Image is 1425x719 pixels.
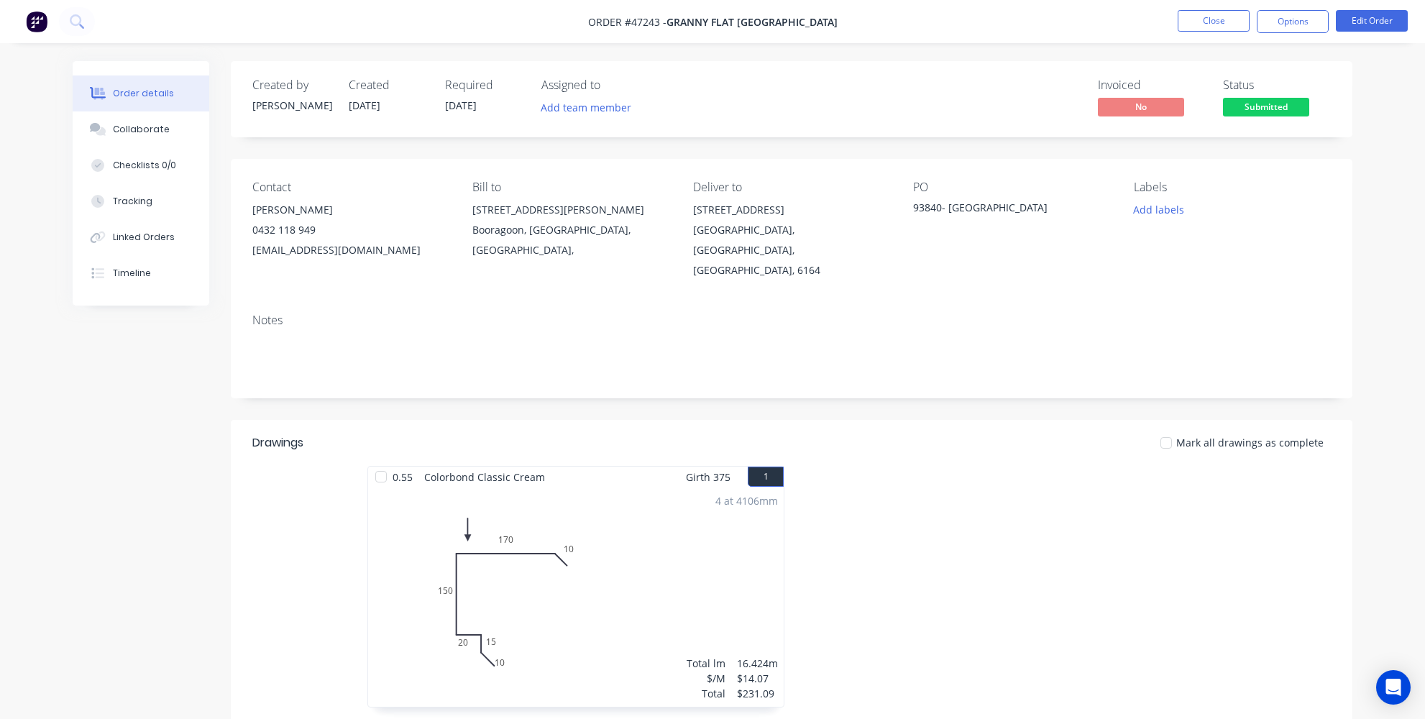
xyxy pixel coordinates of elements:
div: Tracking [113,195,152,208]
div: Timeline [113,267,151,280]
button: Close [1178,10,1250,32]
div: 93840- [GEOGRAPHIC_DATA] [913,200,1093,220]
div: Notes [252,313,1331,327]
button: Add team member [533,98,639,117]
div: Order details [113,87,174,100]
span: Order #47243 - [588,15,666,29]
div: [PERSON_NAME] [252,200,449,220]
div: Booragoon, [GEOGRAPHIC_DATA], [GEOGRAPHIC_DATA], [472,220,669,260]
span: 0.55 [387,467,418,487]
div: Created [349,78,428,92]
button: Linked Orders [73,219,209,255]
div: Total [687,686,725,701]
span: Mark all drawings as complete [1176,435,1324,450]
div: Deliver to [693,180,890,194]
button: Add labels [1125,200,1191,219]
span: [DATE] [445,99,477,112]
div: Required [445,78,524,92]
button: Add team member [541,98,639,117]
div: Bill to [472,180,669,194]
div: Labels [1134,180,1331,194]
button: Options [1257,10,1329,33]
div: Drawings [252,434,303,452]
button: Checklists 0/0 [73,147,209,183]
div: [PERSON_NAME] [252,98,331,113]
div: [PERSON_NAME]0432 118 949[EMAIL_ADDRESS][DOMAIN_NAME] [252,200,449,260]
div: 4 at 4106mm [715,493,778,508]
div: $14.07 [737,671,778,686]
div: Created by [252,78,331,92]
span: Girth 375 [686,467,730,487]
span: Colorbond Classic Cream [418,467,551,487]
span: [DATE] [349,99,380,112]
div: [STREET_ADDRESS][PERSON_NAME] [472,200,669,220]
div: [STREET_ADDRESS][GEOGRAPHIC_DATA], [GEOGRAPHIC_DATA], [GEOGRAPHIC_DATA], 6164 [693,200,890,280]
button: Submitted [1223,98,1309,119]
button: Timeline [73,255,209,291]
button: Collaborate [73,111,209,147]
div: PO [913,180,1110,194]
span: Granny Flat [GEOGRAPHIC_DATA] [666,15,838,29]
div: Assigned to [541,78,685,92]
div: Checklists 0/0 [113,159,176,172]
div: Status [1223,78,1331,92]
div: Linked Orders [113,231,175,244]
div: Total lm [687,656,725,671]
div: [EMAIL_ADDRESS][DOMAIN_NAME] [252,240,449,260]
div: $/M [687,671,725,686]
div: [STREET_ADDRESS][PERSON_NAME]Booragoon, [GEOGRAPHIC_DATA], [GEOGRAPHIC_DATA], [472,200,669,260]
div: Open Intercom Messenger [1376,670,1411,705]
img: Factory [26,11,47,32]
div: Contact [252,180,449,194]
div: Invoiced [1098,78,1206,92]
div: 0101520150170104 at 4106mmTotal lm$/MTotal16.424m$14.07$231.09 [368,487,784,707]
div: Collaborate [113,123,170,136]
div: [GEOGRAPHIC_DATA], [GEOGRAPHIC_DATA], [GEOGRAPHIC_DATA], 6164 [693,220,890,280]
button: Edit Order [1336,10,1408,32]
div: 16.424m [737,656,778,671]
button: 1 [748,467,784,487]
div: 0432 118 949 [252,220,449,240]
span: No [1098,98,1184,116]
span: Submitted [1223,98,1309,116]
div: [STREET_ADDRESS] [693,200,890,220]
div: $231.09 [737,686,778,701]
button: Tracking [73,183,209,219]
button: Order details [73,75,209,111]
